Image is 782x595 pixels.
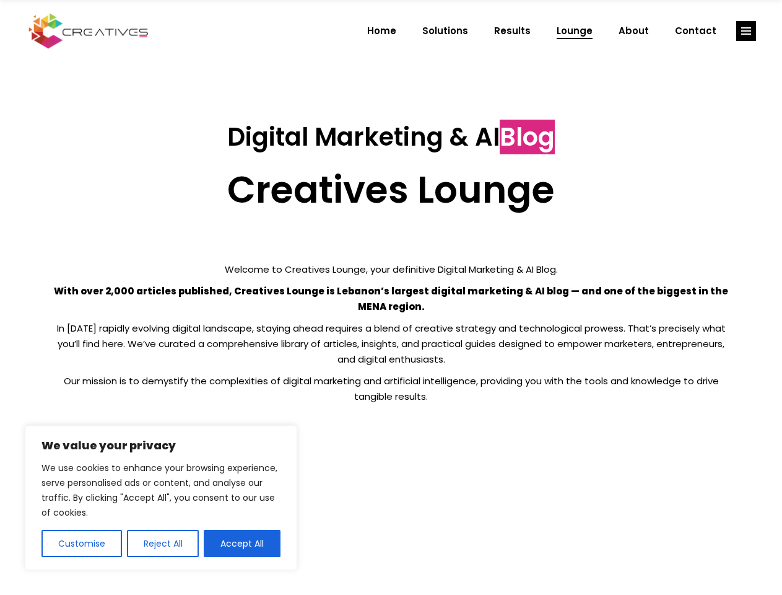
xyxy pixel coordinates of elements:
a: link [736,21,756,41]
button: Reject All [127,530,199,557]
span: Blog [500,120,555,154]
h2: Creatives Lounge [51,167,732,212]
button: Customise [41,530,122,557]
img: Creatives [26,12,151,50]
p: We use cookies to enhance your browsing experience, serve personalised ads or content, and analys... [41,461,280,520]
span: Results [494,15,531,47]
a: Solutions [409,15,481,47]
p: We value your privacy [41,438,280,453]
a: Lounge [544,15,606,47]
span: About [619,15,649,47]
p: Our mission is to demystify the complexities of digital marketing and artificial intelligence, pr... [51,373,732,404]
button: Accept All [204,530,280,557]
a: Contact [662,15,729,47]
a: Home [354,15,409,47]
h3: Digital Marketing & AI [51,122,732,152]
span: Contact [675,15,716,47]
a: About [606,15,662,47]
span: Solutions [422,15,468,47]
div: We value your privacy [25,425,297,570]
a: Results [481,15,544,47]
span: Home [367,15,396,47]
span: Lounge [557,15,593,47]
p: Welcome to Creatives Lounge, your definitive Digital Marketing & AI Blog. [51,262,732,277]
p: In [DATE] rapidly evolving digital landscape, staying ahead requires a blend of creative strategy... [51,320,732,367]
strong: With over 2,000 articles published, Creatives Lounge is Lebanon’s largest digital marketing & AI ... [54,284,728,313]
